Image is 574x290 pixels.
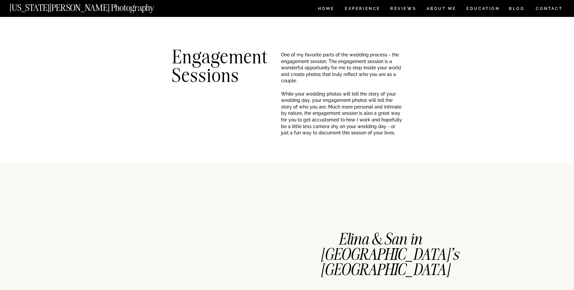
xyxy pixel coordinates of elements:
a: BLOG [509,7,525,12]
a: Experience [345,7,380,12]
a: [US_STATE][PERSON_NAME] Photography [10,3,176,9]
a: EDUCATION [466,7,501,12]
p: One of my favorite parts of the wedding process - the engagement session. The engagement session ... [281,52,402,104]
a: HOME [317,7,335,12]
h1: Elina & San in [GEOGRAPHIC_DATA]'s [GEOGRAPHIC_DATA] [321,232,439,276]
h1: Engagement Sessions [172,47,271,76]
a: REVIEWS [390,7,415,12]
a: ABOUT ME [426,7,456,12]
a: CONTACT [535,5,563,12]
